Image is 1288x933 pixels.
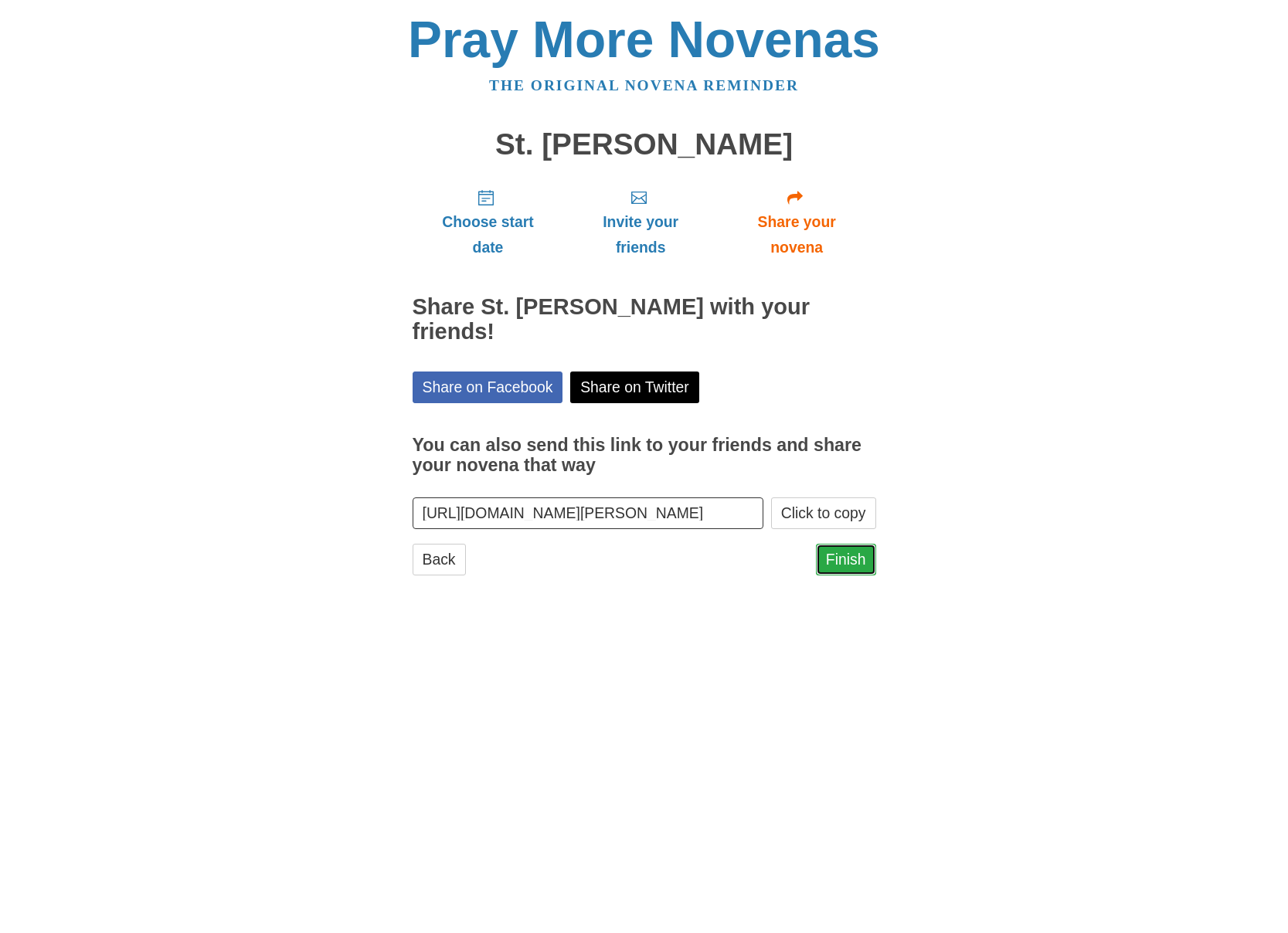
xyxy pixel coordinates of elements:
[413,176,564,268] a: Choose start date
[413,295,876,344] h2: Share St. [PERSON_NAME] with your friends!
[413,372,563,403] a: Share on Facebook
[579,209,702,260] span: Invite your friends
[413,128,876,161] h1: St. [PERSON_NAME]
[408,11,880,68] a: Pray More Novenas
[563,176,717,268] a: Invite your friends
[413,544,466,575] a: Back
[816,544,876,575] a: Finish
[771,497,876,529] button: Click to copy
[413,436,876,475] h3: You can also send this link to your friends and share your novena that way
[718,176,876,268] a: Share your novena
[570,372,699,403] a: Share on Twitter
[733,209,861,260] span: Share your novena
[428,209,549,260] span: Choose start date
[489,77,799,93] a: The original novena reminder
